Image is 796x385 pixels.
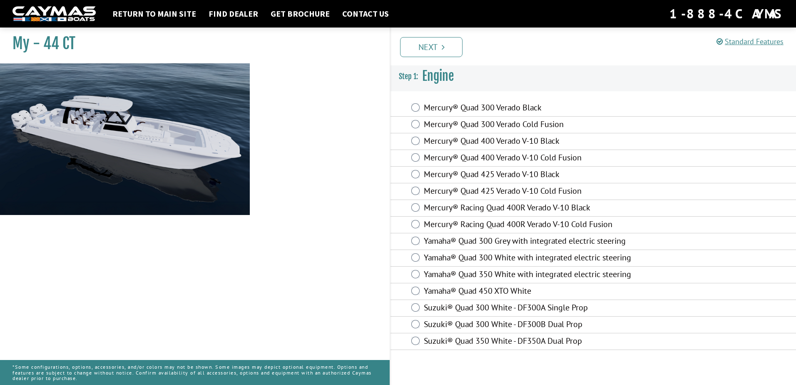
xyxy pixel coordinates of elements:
label: Yamaha® Quad 300 Grey with integrated electric steering [424,236,647,248]
div: 1-888-4CAYMAS [669,5,784,23]
label: Mercury® Quad 400 Verado V-10 Black [424,136,647,148]
label: Suzuki® Quad 300 White - DF300B Dual Prop [424,319,647,331]
label: Mercury® Quad 425 Verado V-10 Cold Fusion [424,186,647,198]
ul: Pagination [398,36,796,57]
a: Get Brochure [266,8,334,19]
label: Mercury® Quad 300 Verado Cold Fusion [424,119,647,131]
p: *Some configurations, options, accessories, and/or colors may not be shown. Some images may depic... [12,360,377,385]
label: Yamaha® Quad 350 White with integrated electric steering [424,269,647,281]
label: Mercury® Racing Quad 400R Verado V-10 Black [424,202,647,215]
label: Yamaha® Quad 450 XTO White [424,286,647,298]
label: Mercury® Racing Quad 400R Verado V-10 Cold Fusion [424,219,647,231]
a: Find Dealer [204,8,262,19]
img: white-logo-c9c8dbefe5ff5ceceb0f0178aa75bf4bb51f6bca0971e226c86eb53dfe498488.png [12,6,96,22]
label: Mercury® Quad 400 Verado V-10 Cold Fusion [424,152,647,165]
h3: Engine [391,61,796,92]
label: Mercury® Quad 425 Verado V-10 Black [424,169,647,181]
a: Return to main site [108,8,200,19]
h1: My - 44 CT [12,34,369,53]
label: Yamaha® Quad 300 White with integrated electric steering [424,252,647,265]
a: Next [400,37,463,57]
label: Suzuki® Quad 350 White - DF350A Dual Prop [424,336,647,348]
label: Mercury® Quad 300 Verado Black [424,102,647,115]
label: Suzuki® Quad 300 White - DF300A Single Prop [424,302,647,315]
a: Standard Features [716,37,784,46]
a: Contact Us [338,8,393,19]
